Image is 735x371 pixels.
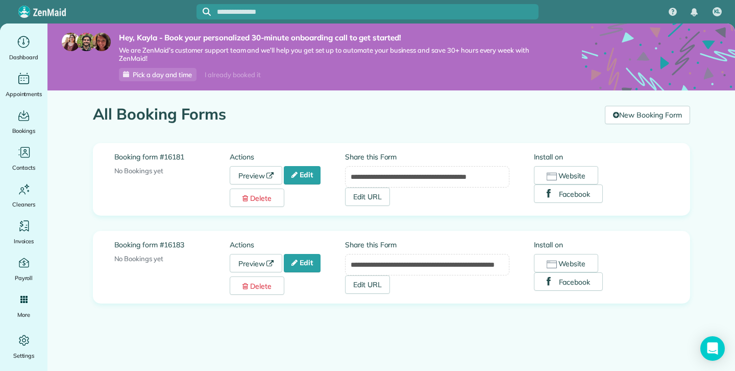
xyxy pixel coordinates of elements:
img: jorge-587dff0eeaa6aab1f244e6dc62b8924c3b6ad411094392a53c71c6c4a576187d.jpg [77,33,95,51]
a: Dashboard [4,34,43,62]
span: Appointments [6,89,42,99]
svg: Focus search [203,8,211,16]
button: Focus search [197,8,211,16]
span: Cleaners [12,199,35,210]
a: Appointments [4,71,43,99]
span: Pick a day and time [133,71,192,79]
label: Install on [534,240,669,250]
span: Settings [13,351,35,361]
span: More [17,310,30,320]
label: Install on [534,152,669,162]
a: Invoices [4,218,43,246]
span: KL [714,8,721,16]
a: Bookings [4,107,43,136]
span: Invoices [14,236,34,246]
a: Edit URL [345,275,390,294]
label: Share this Form [345,240,509,250]
span: No Bookings yet [114,254,163,263]
label: Actions [230,240,345,250]
span: We are ZenMaid’s customer support team and we’ll help you get set up to automate your business an... [119,46,551,63]
a: Preview [230,166,283,184]
a: Edit [284,254,321,272]
label: Actions [230,152,345,162]
a: New Booking Form [605,106,690,124]
a: Contacts [4,144,43,173]
span: No Bookings yet [114,167,163,175]
a: Delete [230,189,284,207]
a: Pick a day and time [119,68,197,81]
span: Bookings [12,126,36,136]
span: Dashboard [9,52,38,62]
label: Booking form #16183 [114,240,230,250]
button: Facebook [534,184,603,203]
span: Payroll [15,273,33,283]
label: Booking form #16181 [114,152,230,162]
button: Website [534,254,599,272]
button: Website [534,166,599,184]
div: Open Intercom Messenger [700,336,725,361]
a: Delete [230,276,284,295]
h1: All Booking Forms [93,106,598,123]
img: michelle-19f622bdf1676172e81f8f8fba1fb50e276960ebfe0243fe18214015130c80e4.jpg [92,33,111,51]
label: Share this Form [345,152,509,162]
div: Notifications [683,1,705,24]
button: Facebook [534,272,603,291]
strong: Hey, Kayla - Book your personalized 30-minute onboarding call to get started! [119,33,551,43]
a: Cleaners [4,181,43,210]
div: I already booked it [199,68,266,81]
span: Contacts [12,163,35,173]
a: Settings [4,332,43,361]
a: Preview [230,254,283,272]
img: maria-72a9807cf96188c08ef61303f053569d2e2a8a1cde33d635c8a3ac13582a053d.jpg [62,33,80,51]
a: Payroll [4,254,43,283]
a: Edit [284,166,321,184]
a: Edit URL [345,188,390,206]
